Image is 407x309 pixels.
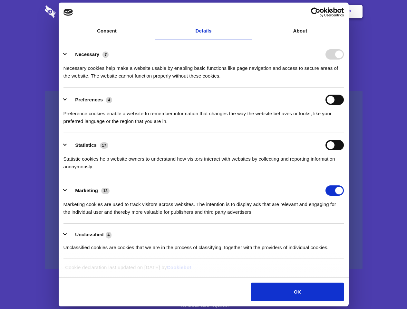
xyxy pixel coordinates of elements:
div: Necessary cookies help make a website usable by enabling basic functions like page navigation and... [63,60,344,80]
label: Statistics [75,142,97,148]
button: Necessary (7) [63,49,113,60]
a: Cookiebot [167,265,191,270]
span: 4 [106,97,112,103]
a: Details [155,22,252,40]
button: OK [251,283,344,301]
span: 7 [102,51,109,58]
img: logo-wordmark-white-trans-d4663122ce5f474addd5e946df7df03e33cb6a1c49d2221995e7729f52c070b2.svg [45,5,100,18]
button: Marketing (13) [63,185,114,196]
span: 4 [106,232,112,238]
img: logo [63,9,73,16]
a: Pricing [189,2,217,22]
h4: Auto-redaction of sensitive data, encrypted data sharing and self-destructing private chats. Shar... [45,59,363,80]
div: Statistic cookies help website owners to understand how visitors interact with websites by collec... [63,150,344,171]
span: 17 [100,142,108,149]
a: Wistia video thumbnail [45,91,363,269]
a: Login [292,2,320,22]
div: Preference cookies enable a website to remember information that changes the way the website beha... [63,105,344,125]
button: Statistics (17) [63,140,112,150]
label: Preferences [75,97,103,102]
iframe: Drift Widget Chat Controller [375,277,399,301]
div: Unclassified cookies are cookies that we are in the process of classifying, together with the pro... [63,239,344,251]
a: Contact [261,2,291,22]
h1: Eliminate Slack Data Loss. [45,29,363,52]
div: Marketing cookies are used to track visitors across websites. The intention is to display ads tha... [63,196,344,216]
a: About [252,22,349,40]
div: Cookie declaration last updated on [DATE] by [60,264,347,276]
span: 13 [101,188,110,194]
label: Necessary [75,51,99,57]
label: Marketing [75,188,98,193]
button: Preferences (4) [63,95,116,105]
button: Unclassified (4) [63,231,116,239]
a: Usercentrics Cookiebot - opens in a new window [287,7,344,17]
a: Consent [59,22,155,40]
